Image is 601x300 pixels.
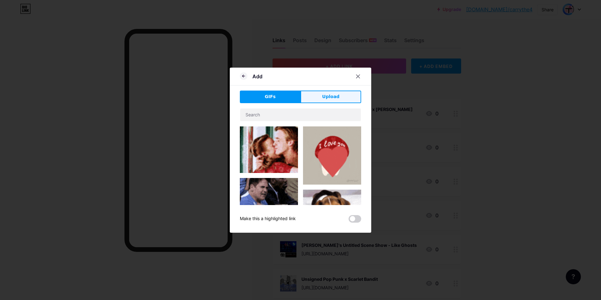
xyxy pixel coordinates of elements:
div: Add [252,73,262,80]
input: Search [240,108,361,121]
img: Gihpy [303,126,361,185]
div: Make this a highlighted link [240,215,296,223]
button: Upload [300,91,361,103]
img: Gihpy [240,126,298,173]
img: Gihpy [303,190,361,241]
span: GIFs [265,93,276,100]
button: GIFs [240,91,300,103]
img: Gihpy [240,178,298,212]
span: Upload [322,93,339,100]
